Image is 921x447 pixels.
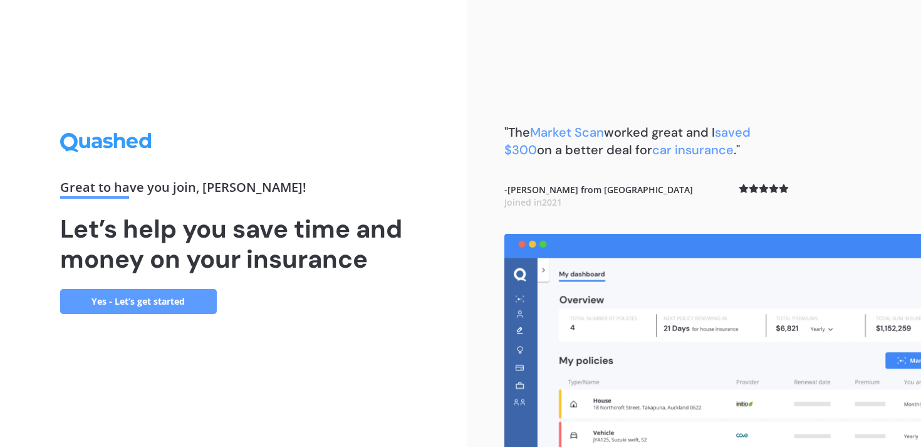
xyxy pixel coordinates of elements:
b: "The worked great and I on a better deal for ." [504,124,751,158]
a: Yes - Let’s get started [60,289,217,314]
span: car insurance [652,142,734,158]
b: - [PERSON_NAME] from [GEOGRAPHIC_DATA] [504,184,693,208]
span: Market Scan [530,124,604,140]
img: dashboard.webp [504,234,921,447]
span: saved $300 [504,124,751,158]
div: Great to have you join , [PERSON_NAME] ! [60,181,407,199]
span: Joined in 2021 [504,196,562,208]
h1: Let’s help you save time and money on your insurance [60,214,407,274]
